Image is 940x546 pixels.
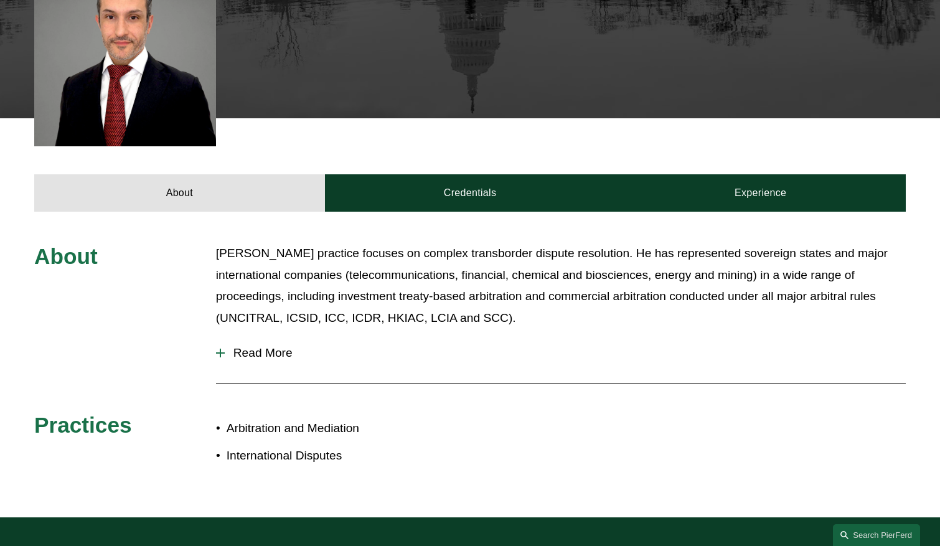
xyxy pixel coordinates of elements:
[227,445,470,467] p: International Disputes
[34,413,132,437] span: Practices
[216,243,906,329] p: [PERSON_NAME] practice focuses on complex transborder dispute resolution. He has represented sove...
[34,244,98,268] span: About
[227,418,470,440] p: Arbitration and Mediation
[325,174,616,212] a: Credentials
[34,174,325,212] a: About
[833,524,920,546] a: Search this site
[615,174,906,212] a: Experience
[225,346,906,360] span: Read More
[216,337,906,369] button: Read More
